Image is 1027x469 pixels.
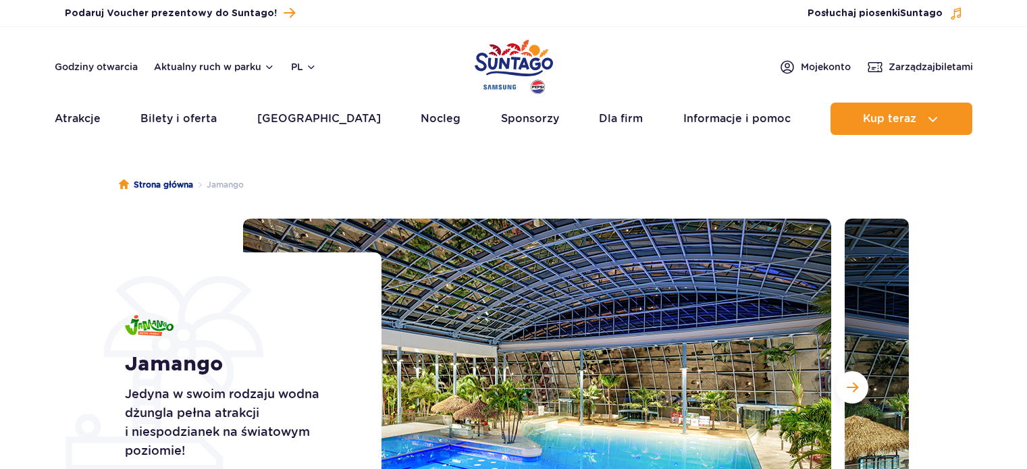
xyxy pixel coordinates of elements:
[808,7,943,20] span: Posłuchaj piosenki
[683,103,791,135] a: Informacje i pomoc
[65,7,277,20] span: Podaruj Voucher prezentowy do Suntago!
[801,60,851,74] span: Moje konto
[125,352,351,377] h1: Jamango
[889,60,973,74] span: Zarządzaj biletami
[867,59,973,75] a: Zarządzajbiletami
[65,4,295,22] a: Podaruj Voucher prezentowy do Suntago!
[291,60,317,74] button: pl
[125,385,351,460] p: Jedyna w swoim rodzaju wodna dżungla pełna atrakcji i niespodzianek na światowym poziomie!
[863,113,916,125] span: Kup teraz
[154,61,275,72] button: Aktualny ruch w parku
[808,7,963,20] button: Posłuchaj piosenkiSuntago
[119,178,193,192] a: Strona główna
[501,103,559,135] a: Sponsorzy
[193,178,244,192] li: Jamango
[836,371,868,404] button: Następny slajd
[55,60,138,74] a: Godziny otwarcia
[599,103,643,135] a: Dla firm
[140,103,217,135] a: Bilety i oferta
[421,103,460,135] a: Nocleg
[900,9,943,18] span: Suntago
[475,34,553,96] a: Park of Poland
[779,59,851,75] a: Mojekonto
[125,315,174,336] img: Jamango
[831,103,972,135] button: Kup teraz
[257,103,381,135] a: [GEOGRAPHIC_DATA]
[55,103,101,135] a: Atrakcje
